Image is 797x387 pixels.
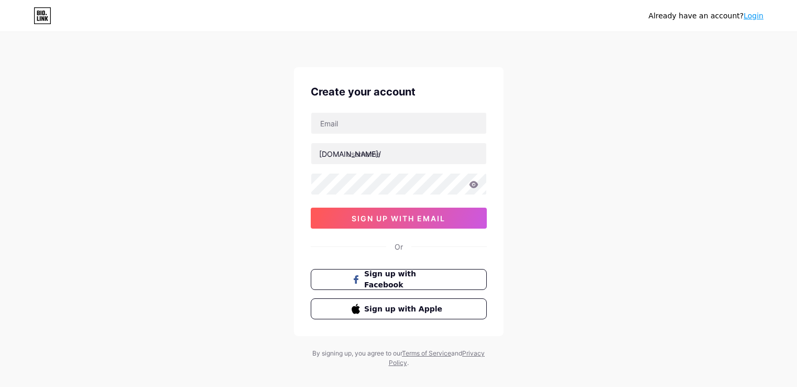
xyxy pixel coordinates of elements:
div: Or [395,241,403,252]
span: sign up with email [352,214,445,223]
div: [DOMAIN_NAME]/ [319,148,381,159]
div: By signing up, you agree to our and . [310,349,488,368]
span: Sign up with Apple [364,304,445,315]
input: Email [311,113,486,134]
a: Login [744,12,763,20]
span: Sign up with Facebook [364,268,445,291]
div: Already have an account? [649,10,763,21]
div: Create your account [311,84,487,100]
button: Sign up with Facebook [311,269,487,290]
button: sign up with email [311,208,487,229]
input: username [311,143,486,164]
button: Sign up with Apple [311,298,487,319]
a: Terms of Service [402,349,451,357]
